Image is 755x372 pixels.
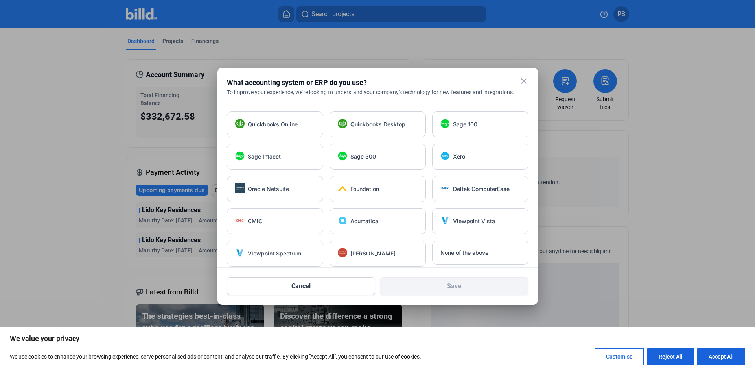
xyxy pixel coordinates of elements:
button: Cancel [227,277,376,295]
span: Viewpoint Spectrum [248,250,301,257]
span: Viewpoint Vista [453,217,495,225]
span: Deltek ComputerEase [453,185,510,193]
span: Sage Intacct [248,153,281,161]
span: Xero [453,153,465,161]
div: What accounting system or ERP do you use? [227,77,509,88]
button: Accept All [697,348,745,365]
span: Quickbooks Online [248,120,298,128]
span: Sage 100 [453,120,477,128]
mat-icon: close [519,76,528,86]
p: We value your privacy [10,334,745,343]
span: None of the above [440,249,488,257]
button: Customise [595,348,644,365]
span: CMiC [248,217,262,225]
span: Sage 300 [350,153,376,161]
span: Foundation [350,185,379,193]
span: Acumatica [350,217,378,225]
button: Save [380,277,528,295]
span: Oracle Netsuite [248,185,289,193]
p: We use cookies to enhance your browsing experience, serve personalised ads or content, and analys... [10,352,421,361]
div: To improve your experience, we're looking to understand your company's technology for new feature... [227,88,528,96]
span: Quickbooks Desktop [350,120,405,128]
button: Reject All [647,348,694,365]
span: [PERSON_NAME] [350,250,396,257]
